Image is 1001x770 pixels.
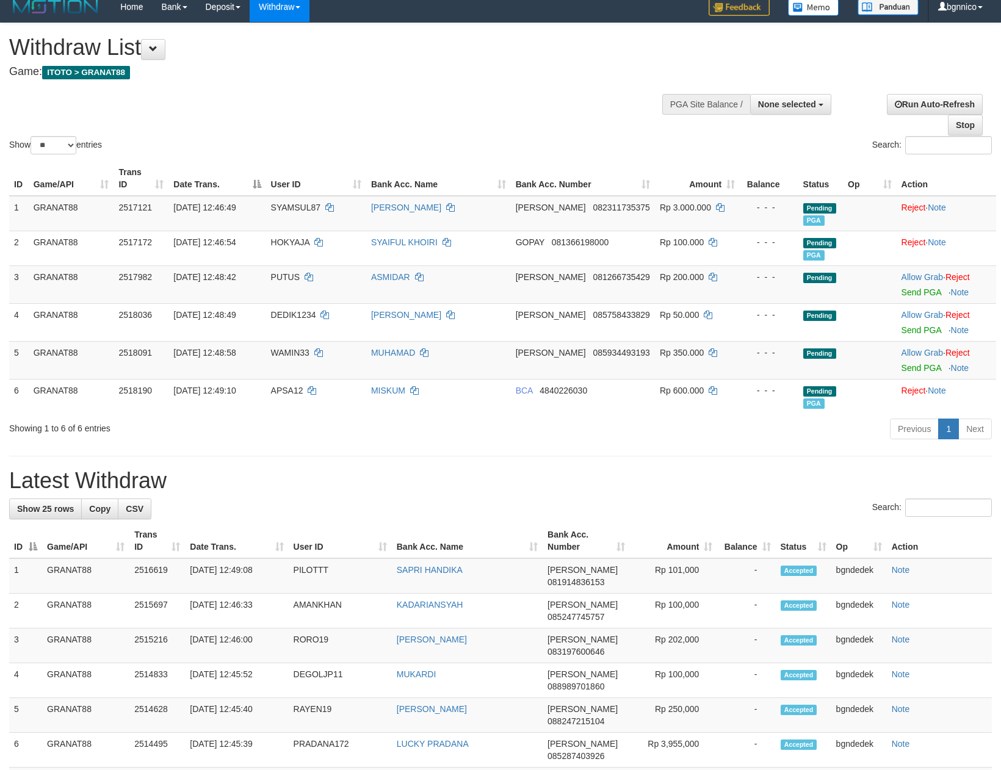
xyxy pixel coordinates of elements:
span: Rp 50.000 [660,310,699,320]
span: Accepted [781,739,817,750]
a: Reject [902,237,926,247]
span: HOKYAJA [271,237,310,247]
td: 1 [9,196,29,231]
span: Copy 085934493193 to clipboard [593,348,649,358]
th: Action [897,161,996,196]
span: Pending [803,311,836,321]
th: Trans ID: activate to sort column ascending [114,161,168,196]
span: [PERSON_NAME] [547,635,618,644]
span: 2517982 [118,272,152,282]
span: Pending [803,238,836,248]
a: Note [892,565,910,575]
div: Showing 1 to 6 of 6 entries [9,417,408,434]
td: RORO19 [289,628,392,663]
a: Note [892,635,910,644]
span: · [902,348,945,358]
a: Previous [890,419,939,439]
span: None selected [758,99,816,109]
a: Run Auto-Refresh [887,94,983,115]
a: Stop [948,115,983,135]
span: Copy 081914836153 to clipboard [547,577,604,587]
td: 2515216 [129,628,185,663]
td: Rp 202,000 [630,628,717,663]
td: - [717,698,775,733]
div: - - - [745,236,793,248]
a: ASMIDAR [371,272,410,282]
td: GRANAT88 [42,628,129,663]
td: bgndedek [831,663,887,698]
td: [DATE] 12:45:39 [185,733,288,768]
th: Bank Acc. Number: activate to sort column ascending [543,524,630,558]
span: Pending [803,203,836,214]
h4: Game: [9,66,655,78]
td: GRANAT88 [42,733,129,768]
a: Allow Grab [902,272,943,282]
a: LUCKY PRADANA [397,739,469,749]
td: 1 [9,558,42,594]
div: PGA Site Balance / [662,94,750,115]
div: - - - [745,271,793,283]
td: - [717,663,775,698]
a: KADARIANSYAH [397,600,463,610]
th: Status [798,161,843,196]
th: Bank Acc. Number: activate to sort column ascending [511,161,655,196]
a: Note [928,386,946,395]
span: [PERSON_NAME] [516,310,586,320]
td: 4 [9,303,29,341]
td: 6 [9,379,29,414]
span: Accepted [781,635,817,646]
th: Date Trans.: activate to sort column ascending [185,524,288,558]
td: GRANAT88 [29,379,114,414]
td: Rp 100,000 [630,594,717,628]
th: Game/API: activate to sort column ascending [42,524,129,558]
td: - [717,628,775,663]
span: Rp 200.000 [660,272,704,282]
a: Copy [81,498,118,519]
span: Rp 100.000 [660,237,704,247]
a: 1 [938,419,959,439]
td: [DATE] 12:46:00 [185,628,288,663]
a: Allow Grab [902,348,943,358]
td: Rp 250,000 [630,698,717,733]
a: MUHAMAD [371,348,415,358]
td: [DATE] 12:46:33 [185,594,288,628]
span: Copy 088989701860 to clipboard [547,682,604,691]
span: GOPAY [516,237,544,247]
a: Allow Grab [902,310,943,320]
label: Show entries [9,136,102,154]
span: Pending [803,386,836,397]
td: PILOTTT [289,558,392,594]
td: AMANKHAN [289,594,392,628]
td: 2514495 [129,733,185,768]
span: [PERSON_NAME] [516,203,586,212]
a: [PERSON_NAME] [371,203,441,212]
td: 3 [9,265,29,303]
a: Reject [945,348,970,358]
span: [PERSON_NAME] [547,565,618,575]
span: [PERSON_NAME] [516,272,586,282]
span: 2517121 [118,203,152,212]
span: Rp 600.000 [660,386,704,395]
a: MUKARDI [397,669,436,679]
td: [DATE] 12:49:08 [185,558,288,594]
th: Op: activate to sort column ascending [843,161,897,196]
th: Amount: activate to sort column ascending [630,524,717,558]
td: PRADANA172 [289,733,392,768]
span: PUTUS [271,272,300,282]
th: Amount: activate to sort column ascending [655,161,740,196]
span: Copy 081266735429 to clipboard [593,272,649,282]
span: Copy 085287403926 to clipboard [547,751,604,761]
a: Reject [902,386,926,395]
th: Bank Acc. Name: activate to sort column ascending [392,524,543,558]
span: Accepted [781,566,817,576]
a: MISKUM [371,386,405,395]
th: Status: activate to sort column ascending [776,524,831,558]
th: User ID: activate to sort column ascending [289,524,392,558]
td: 2 [9,231,29,265]
span: Pending [803,273,836,283]
a: Show 25 rows [9,498,82,519]
span: Copy 081366198000 to clipboard [552,237,609,247]
td: 5 [9,341,29,379]
span: [DATE] 12:48:49 [173,310,236,320]
td: Rp 100,000 [630,663,717,698]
